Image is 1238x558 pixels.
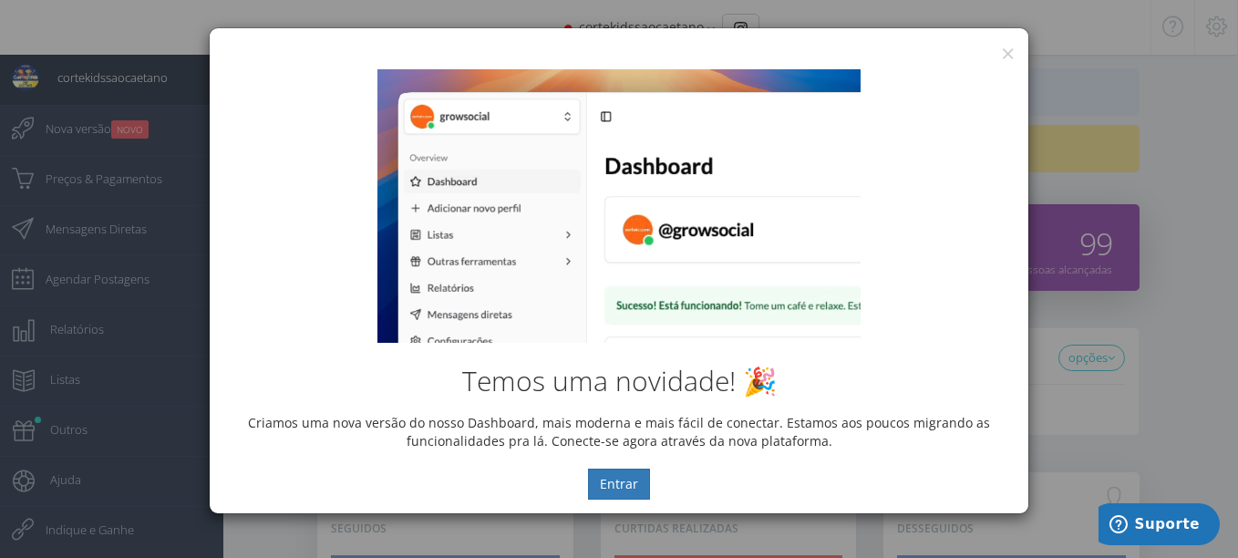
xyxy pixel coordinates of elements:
button: × [1001,41,1015,66]
h2: Temos uma novidade! 🎉 [223,366,1015,396]
button: Entrar [588,469,650,500]
p: Criamos uma nova versão do nosso Dashboard, mais moderna e mais fácil de conectar. Estamos aos po... [223,414,1015,450]
iframe: Abre um widget para que você possa encontrar mais informações [1099,503,1220,549]
img: New Dashboard [377,69,861,343]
